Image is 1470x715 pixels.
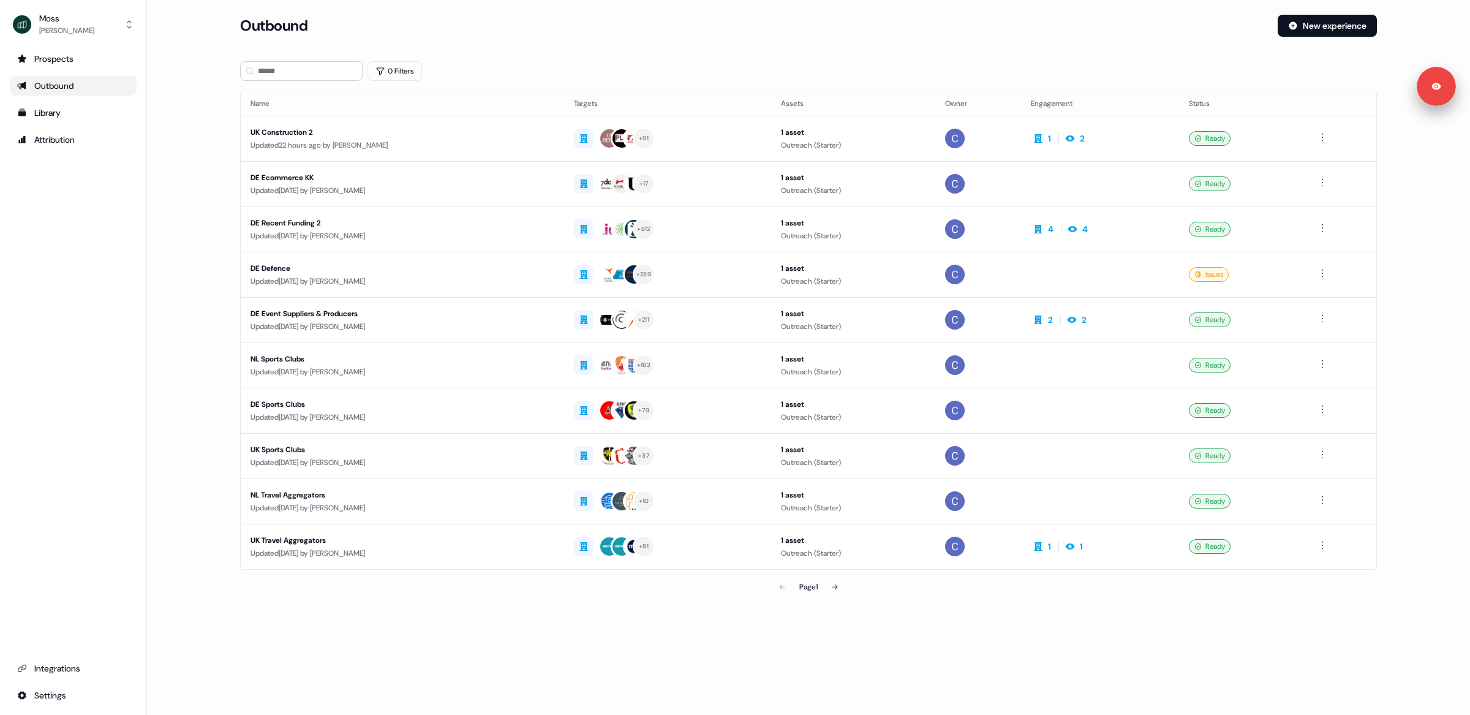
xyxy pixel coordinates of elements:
[10,686,137,705] button: Go to integrations
[251,275,554,287] div: Updated [DATE] by [PERSON_NAME]
[251,230,554,242] div: Updated [DATE] by [PERSON_NAME]
[1048,132,1051,145] div: 1
[251,456,554,469] div: Updated [DATE] by [PERSON_NAME]
[1048,540,1051,553] div: 1
[639,133,649,144] div: + 91
[945,265,965,284] img: Catherine
[781,411,925,423] div: Outreach (Starter)
[1080,540,1083,553] div: 1
[639,541,649,552] div: + 81
[945,355,965,375] img: Catherine
[945,491,965,511] img: Catherine
[17,53,129,65] div: Prospects
[251,534,554,547] div: UK Travel Aggregators
[1179,91,1305,116] th: Status
[781,320,925,333] div: Outreach (Starter)
[636,269,651,280] div: + 289
[251,444,554,456] div: UK Sports Clubs
[251,489,554,501] div: NL Travel Aggregators
[781,308,925,320] div: 1 asset
[781,275,925,287] div: Outreach (Starter)
[367,61,422,81] button: 0 Filters
[945,174,965,194] img: Catherine
[935,91,1021,116] th: Owner
[945,129,965,148] img: Catherine
[781,353,925,365] div: 1 asset
[251,547,554,559] div: Updated [DATE] by [PERSON_NAME]
[771,91,935,116] th: Assets
[781,230,925,242] div: Outreach (Starter)
[781,366,925,378] div: Outreach (Starter)
[1021,91,1179,116] th: Engagement
[1189,539,1231,554] div: Ready
[10,659,137,678] a: Go to integrations
[781,217,925,229] div: 1 asset
[781,139,925,151] div: Outreach (Starter)
[638,314,649,325] div: + 211
[945,446,965,466] img: Catherine
[945,310,965,330] img: Catherine
[781,456,925,469] div: Outreach (Starter)
[639,178,649,189] div: + 17
[17,134,129,146] div: Attribution
[251,502,554,514] div: Updated [DATE] by [PERSON_NAME]
[945,537,965,556] img: Catherine
[17,662,129,675] div: Integrations
[240,17,307,35] h3: Outbound
[251,398,554,410] div: DE Sports Clubs
[251,366,554,378] div: Updated [DATE] by [PERSON_NAME]
[1189,222,1231,236] div: Ready
[10,49,137,69] a: Go to prospects
[781,489,925,501] div: 1 asset
[10,130,137,149] a: Go to attribution
[564,91,771,116] th: Targets
[639,496,649,507] div: + 10
[781,547,925,559] div: Outreach (Starter)
[1189,267,1229,282] div: Issues
[799,581,818,593] div: Page 1
[17,80,129,92] div: Outbound
[10,103,137,123] a: Go to templates
[39,25,94,37] div: [PERSON_NAME]
[945,219,965,239] img: Catherine
[638,450,649,461] div: + 37
[1278,15,1377,37] button: New experience
[1082,223,1088,235] div: 4
[637,224,650,235] div: + 812
[39,12,94,25] div: Moss
[638,405,649,416] div: + 79
[251,262,554,274] div: DE Defence
[781,502,925,514] div: Outreach (Starter)
[1080,132,1085,145] div: 2
[781,184,925,197] div: Outreach (Starter)
[1048,314,1053,326] div: 2
[251,308,554,320] div: DE Event Suppliers & Producers
[241,91,564,116] th: Name
[251,217,554,229] div: DE Recent Funding 2
[781,262,925,274] div: 1 asset
[251,320,554,333] div: Updated [DATE] by [PERSON_NAME]
[251,184,554,197] div: Updated [DATE] by [PERSON_NAME]
[251,139,554,151] div: Updated 22 hours ago by [PERSON_NAME]
[1189,131,1231,146] div: Ready
[781,172,925,184] div: 1 asset
[1048,223,1053,235] div: 4
[1189,358,1231,373] div: Ready
[781,126,925,138] div: 1 asset
[251,353,554,365] div: NL Sports Clubs
[17,689,129,702] div: Settings
[17,107,129,119] div: Library
[1082,314,1087,326] div: 2
[251,126,554,138] div: UK Construction 2
[251,172,554,184] div: DE Ecommerce KK
[945,401,965,420] img: Catherine
[10,76,137,96] a: Go to outbound experience
[781,534,925,547] div: 1 asset
[781,444,925,456] div: 1 asset
[1189,494,1231,509] div: Ready
[1189,403,1231,418] div: Ready
[1189,176,1231,191] div: Ready
[1189,448,1231,463] div: Ready
[781,398,925,410] div: 1 asset
[10,10,137,39] button: Moss[PERSON_NAME]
